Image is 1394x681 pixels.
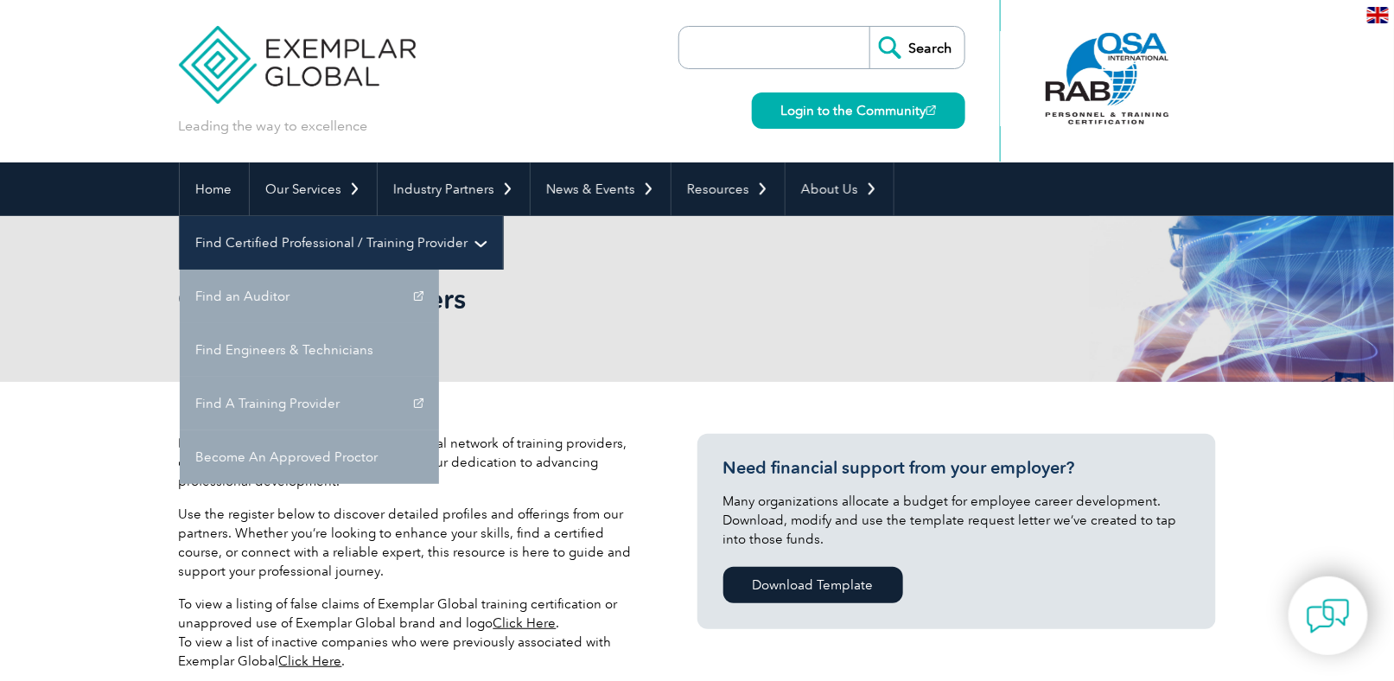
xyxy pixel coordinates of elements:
a: Home [180,162,249,216]
img: en [1367,7,1389,23]
h2: Our Training Providers [179,285,905,313]
p: To view a listing of false claims of Exemplar Global training certification or unapproved use of ... [179,595,646,671]
img: contact-chat.png [1307,595,1350,638]
input: Search [869,27,964,68]
a: Resources [672,162,785,216]
a: Find Certified Professional / Training Provider [180,216,503,270]
a: About Us [786,162,894,216]
p: Many organizations allocate a budget for employee career development. Download, modify and use th... [723,492,1190,549]
a: Click Here [279,653,342,669]
a: News & Events [531,162,671,216]
h3: Need financial support from your employer? [723,457,1190,479]
a: Click Here [493,615,557,631]
a: Login to the Community [752,92,965,129]
a: Download Template [723,567,903,603]
a: Find A Training Provider [180,377,439,430]
a: Find an Auditor [180,270,439,323]
a: Industry Partners [378,162,530,216]
p: Leading the way to excellence [179,117,368,136]
p: Use the register below to discover detailed profiles and offerings from our partners. Whether you... [179,505,646,581]
a: Become An Approved Proctor [180,430,439,484]
a: Find Engineers & Technicians [180,323,439,377]
a: Our Services [250,162,377,216]
img: open_square.png [926,105,936,115]
p: Exemplar Global proudly works with a global network of training providers, consultants, and organ... [179,434,646,491]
